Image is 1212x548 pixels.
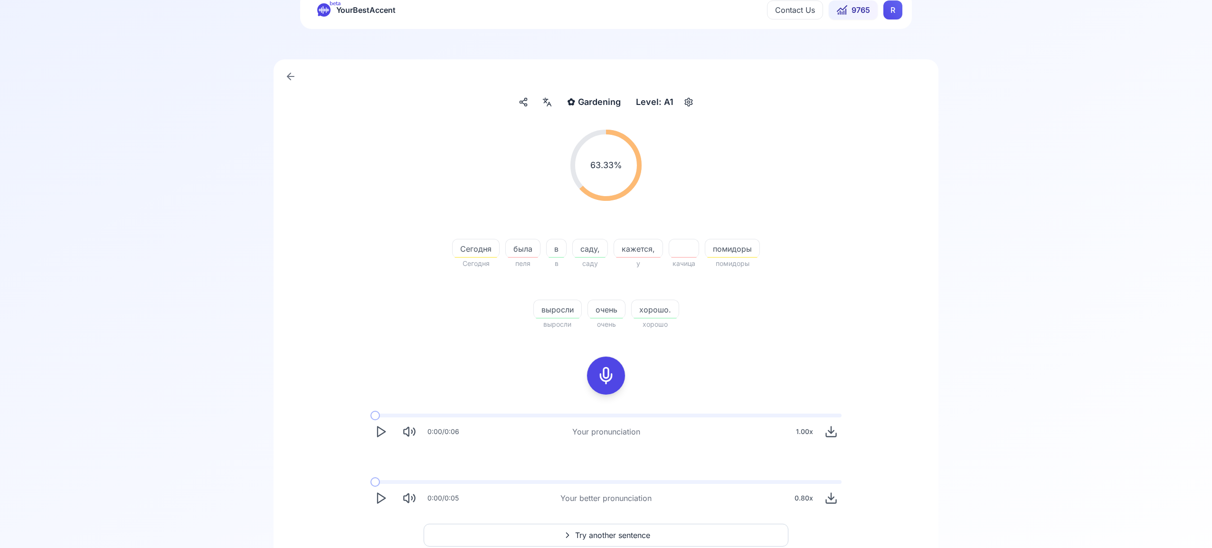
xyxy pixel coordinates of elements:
[614,258,663,269] span: у
[575,529,650,541] span: Try another sentence
[883,0,902,19] div: R
[829,0,878,19] button: 9765
[573,243,607,255] span: саду,
[587,300,625,319] button: очень
[792,422,817,441] div: 1.00 x
[852,4,870,16] span: 9765
[452,239,500,258] button: Сегодня
[399,488,420,509] button: Mute
[791,489,817,508] div: 0.80 x
[632,304,679,315] span: хорошо.
[399,421,420,442] button: Mute
[590,159,622,172] span: 63.33 %
[632,94,696,111] button: Level: A1
[424,524,788,547] button: Try another sentence
[427,493,459,503] div: 0:00 / 0:05
[705,258,760,269] span: помидоры
[452,258,500,269] span: Сегодня
[560,492,652,504] div: Your better pronunciation
[614,243,663,255] span: кажется,
[563,94,625,111] button: ✿Gardening
[546,239,567,258] button: в
[705,239,760,258] button: помидоры
[572,239,608,258] button: саду,
[427,427,459,436] div: 0:00 / 0:06
[705,243,759,255] span: помидоры
[631,300,679,319] button: хорошо.
[310,3,403,17] a: betaYourBestAccent
[669,258,699,269] span: качица
[883,0,902,19] button: RR
[767,0,823,19] button: Contact Us
[567,95,575,109] span: ✿
[336,3,396,17] span: YourBestAccent
[534,304,581,315] span: выросли
[505,258,540,269] span: пеля
[587,319,625,330] span: очень
[821,488,842,509] button: Download audio
[546,258,567,269] span: в
[547,243,566,255] span: в
[370,488,391,509] button: Play
[578,95,621,109] span: Gardening
[572,426,640,437] div: Your pronunciation
[572,258,608,269] span: саду
[588,304,625,315] span: очень
[505,239,540,258] button: была
[632,94,677,111] div: Level: A1
[453,243,499,255] span: Сегодня
[533,319,582,330] span: выросли
[370,421,391,442] button: Play
[821,421,842,442] button: Download audio
[506,243,540,255] span: была
[533,300,582,319] button: выросли
[614,239,663,258] button: кажется,
[631,319,679,330] span: хорошо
